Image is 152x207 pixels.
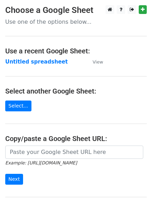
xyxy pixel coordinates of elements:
small: Example: [URL][DOMAIN_NAME] [5,160,77,165]
h3: Choose a Google Sheet [5,5,147,15]
a: Untitled spreadsheet [5,59,68,65]
p: Use one of the options below... [5,18,147,25]
input: Next [5,174,23,185]
a: View [86,59,103,65]
small: View [93,59,103,65]
h4: Select another Google Sheet: [5,87,147,95]
a: Select... [5,101,31,111]
input: Paste your Google Sheet URL here [5,146,143,159]
h4: Use a recent Google Sheet: [5,47,147,55]
h4: Copy/paste a Google Sheet URL: [5,134,147,143]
